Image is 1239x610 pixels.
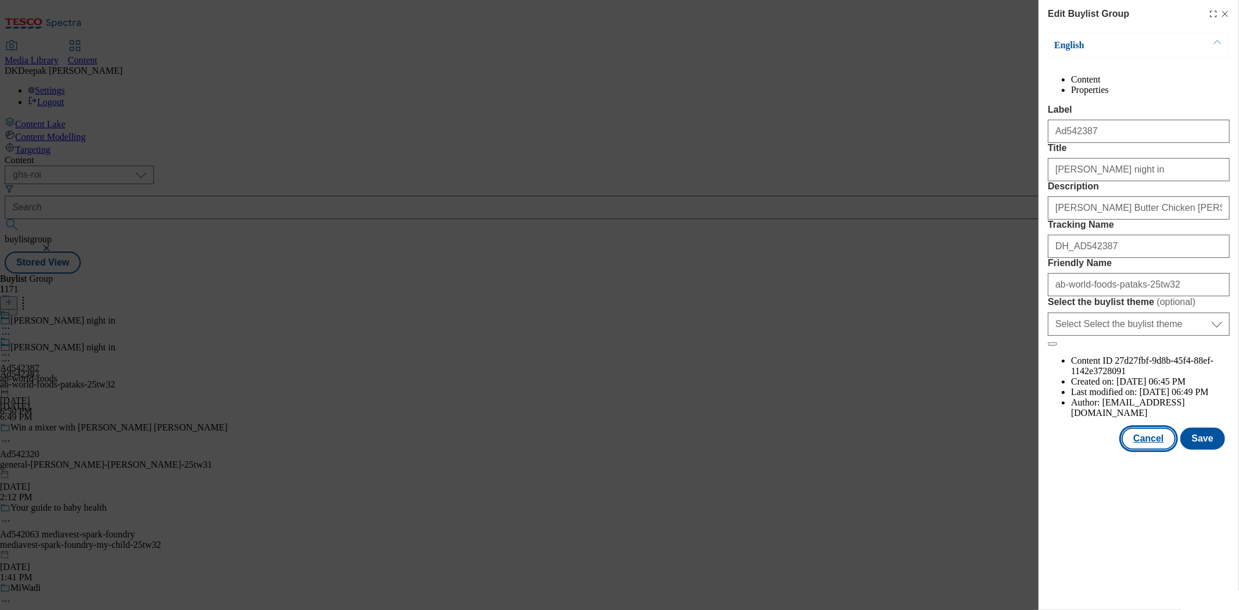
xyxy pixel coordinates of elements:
button: Cancel [1122,428,1175,450]
span: [DATE] 06:49 PM [1140,387,1209,397]
label: Description [1048,181,1230,192]
li: Author: [1071,397,1230,418]
button: Save [1180,428,1225,450]
label: Title [1048,143,1230,153]
label: Friendly Name [1048,258,1230,268]
p: English [1054,40,1176,51]
label: Tracking Name [1048,220,1230,230]
li: Content [1071,74,1230,85]
input: Enter Description [1048,196,1230,220]
li: Properties [1071,85,1230,95]
span: [EMAIL_ADDRESS][DOMAIN_NAME] [1071,397,1185,418]
span: ( optional ) [1157,297,1196,307]
label: Label [1048,105,1230,115]
input: Enter Friendly Name [1048,273,1230,296]
span: [DATE] 06:45 PM [1116,376,1186,386]
li: Created on: [1071,376,1230,387]
h4: Edit Buylist Group [1048,7,1129,21]
input: Enter Tracking Name [1048,235,1230,258]
li: Last modified on: [1071,387,1230,397]
input: Enter Title [1048,158,1230,181]
span: 27d27fbf-9d8b-45f4-88ef-1142e3728091 [1071,356,1213,376]
li: Content ID [1071,356,1230,376]
label: Select the buylist theme [1048,296,1230,308]
input: Enter Label [1048,120,1230,143]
